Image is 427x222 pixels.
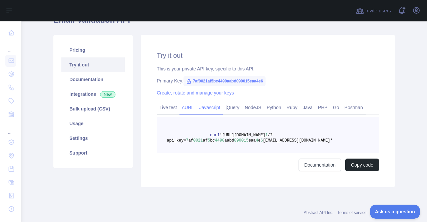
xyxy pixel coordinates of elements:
[61,43,125,57] a: Pricing
[284,102,300,113] a: Ruby
[210,133,220,138] span: curl
[100,91,115,98] span: New
[5,40,16,53] div: ...
[179,102,196,113] a: cURL
[183,76,266,86] span: 7af0021af5bc4490aabd090015eaa4e6
[337,210,366,215] a: Terms of service
[61,101,125,116] a: Bulk upload (CSV)
[242,102,264,113] a: NodeJS
[157,102,179,113] a: Live test
[355,5,392,16] button: Invite users
[61,146,125,160] a: Support
[207,138,210,143] span: 5
[61,87,125,101] a: Integrations New
[210,138,215,143] span: bc
[220,133,265,138] span: '[URL][DOMAIN_NAME]
[365,7,391,15] span: Invite users
[157,65,379,72] div: This is your private API key, specific to this API.
[300,102,316,113] a: Java
[264,102,284,113] a: Python
[53,15,395,31] h1: Email Validation API
[193,138,203,143] span: 0021
[370,205,420,219] iframe: Toggle Customer Support
[61,131,125,146] a: Settings
[186,138,188,143] span: 7
[61,116,125,131] a: Usage
[304,210,334,215] a: Abstract API Inc.
[188,138,193,143] span: af
[249,138,256,143] span: eaa
[315,102,330,113] a: PHP
[299,159,341,171] a: Documentation
[265,133,268,138] span: 1
[256,138,258,143] span: 4
[263,138,333,143] span: [EMAIL_ADDRESS][DOMAIN_NAME]'
[61,72,125,87] a: Documentation
[234,138,249,143] span: 090015
[203,138,207,143] span: af
[223,102,242,113] a: jQuery
[342,102,366,113] a: Postman
[157,77,379,84] div: Primary Key:
[157,90,234,95] a: Create, rotate and manage your keys
[345,159,379,171] button: Copy code
[258,138,261,143] span: e
[225,138,234,143] span: aabd
[5,122,16,135] div: ...
[61,57,125,72] a: Try it out
[196,102,223,113] a: Javascript
[261,138,263,143] span: 6
[330,102,342,113] a: Go
[215,138,225,143] span: 4490
[157,51,379,60] h2: Try it out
